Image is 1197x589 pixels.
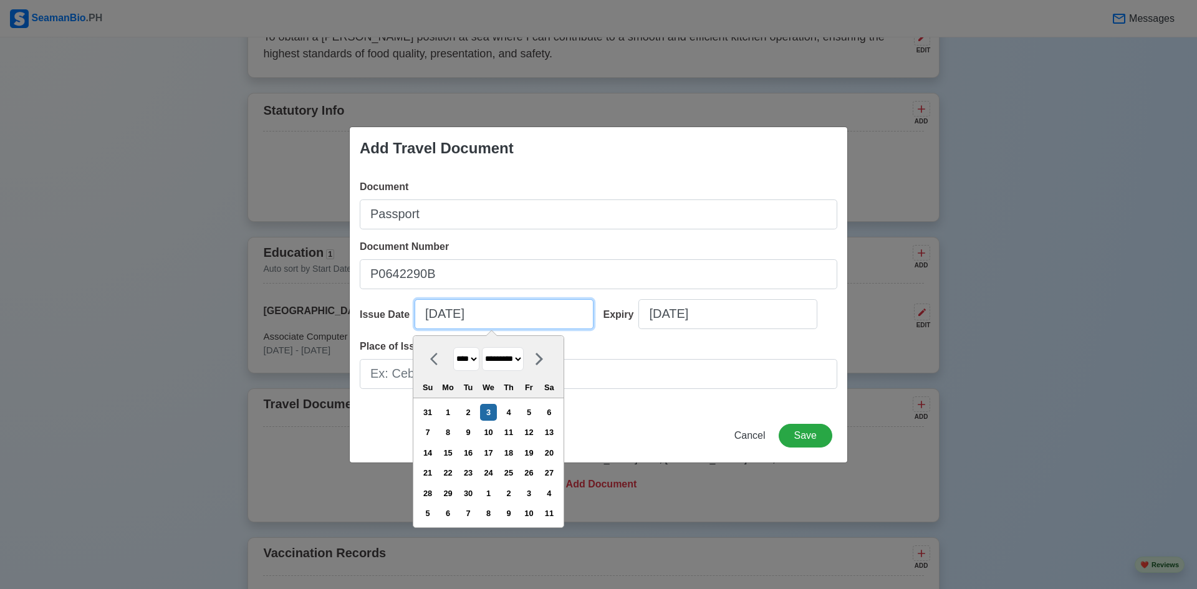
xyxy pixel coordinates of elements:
[541,404,557,421] div: Choose Saturday, September 6th, 2025
[440,444,456,461] div: Choose Monday, September 15th, 2025
[541,379,557,396] div: Sa
[480,444,497,461] div: Choose Wednesday, September 17th, 2025
[500,404,517,421] div: Choose Thursday, September 4th, 2025
[459,464,476,481] div: Choose Tuesday, September 23rd, 2025
[480,505,497,522] div: Choose Wednesday, October 8th, 2025
[420,485,436,502] div: Choose Sunday, September 28th, 2025
[726,424,774,448] button: Cancel
[440,505,456,522] div: Choose Monday, October 6th, 2025
[440,464,456,481] div: Choose Monday, September 22nd, 2025
[521,424,537,441] div: Choose Friday, September 12th, 2025
[420,444,436,461] div: Choose Sunday, September 14th, 2025
[541,505,557,522] div: Choose Saturday, October 11th, 2025
[417,402,559,524] div: month 2025-09
[360,341,426,352] span: Place of Issue
[459,444,476,461] div: Choose Tuesday, September 16th, 2025
[480,424,497,441] div: Choose Wednesday, September 10th, 2025
[360,359,837,389] input: Ex: Cebu City
[500,379,517,396] div: Th
[440,485,456,502] div: Choose Monday, September 29th, 2025
[420,464,436,481] div: Choose Sunday, September 21st, 2025
[500,485,517,502] div: Choose Thursday, October 2nd, 2025
[480,379,497,396] div: We
[480,485,497,502] div: Choose Wednesday, October 1st, 2025
[541,424,557,441] div: Choose Saturday, September 13th, 2025
[521,505,537,522] div: Choose Friday, October 10th, 2025
[420,505,436,522] div: Choose Sunday, October 5th, 2025
[521,444,537,461] div: Choose Friday, September 19th, 2025
[459,379,476,396] div: Tu
[440,379,456,396] div: Mo
[459,404,476,421] div: Choose Tuesday, September 2nd, 2025
[521,464,537,481] div: Choose Friday, September 26th, 2025
[459,485,476,502] div: Choose Tuesday, September 30th, 2025
[360,137,514,160] div: Add Travel Document
[541,485,557,502] div: Choose Saturday, October 4th, 2025
[521,404,537,421] div: Choose Friday, September 5th, 2025
[500,444,517,461] div: Choose Thursday, September 18th, 2025
[420,379,436,396] div: Su
[779,424,832,448] button: Save
[480,464,497,481] div: Choose Wednesday, September 24th, 2025
[521,485,537,502] div: Choose Friday, October 3rd, 2025
[420,424,436,441] div: Choose Sunday, September 7th, 2025
[459,424,476,441] div: Choose Tuesday, September 9th, 2025
[603,307,639,322] div: Expiry
[459,505,476,522] div: Choose Tuesday, October 7th, 2025
[480,404,497,421] div: Choose Wednesday, September 3rd, 2025
[440,424,456,441] div: Choose Monday, September 8th, 2025
[360,199,837,229] input: Ex: Passport
[360,259,837,289] input: Ex: P12345678B
[500,424,517,441] div: Choose Thursday, September 11th, 2025
[541,464,557,481] div: Choose Saturday, September 27th, 2025
[734,430,766,441] span: Cancel
[521,379,537,396] div: Fr
[360,241,449,252] span: Document Number
[360,307,415,322] div: Issue Date
[360,181,408,192] span: Document
[420,404,436,421] div: Choose Sunday, August 31st, 2025
[541,444,557,461] div: Choose Saturday, September 20th, 2025
[500,464,517,481] div: Choose Thursday, September 25th, 2025
[440,404,456,421] div: Choose Monday, September 1st, 2025
[500,505,517,522] div: Choose Thursday, October 9th, 2025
